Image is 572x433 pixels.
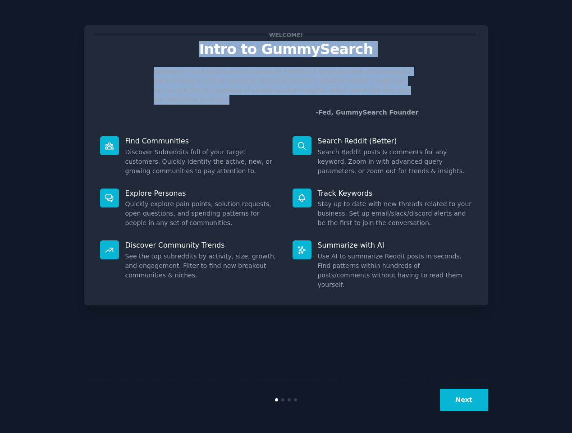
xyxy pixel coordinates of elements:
[125,199,280,228] dd: Quickly explore pain points, solution requests, open questions, and spending patterns for people ...
[125,252,280,280] dd: See the top subreddits by activity, size, growth, and engagement. Filter to find new breakout com...
[316,108,419,117] div: -
[318,189,472,198] p: Track Keywords
[94,41,479,57] p: Intro to GummySearch
[267,30,304,40] span: Welcome!
[318,109,419,116] a: Fed, GummySearch Founder
[125,240,280,250] p: Discover Community Trends
[125,147,280,176] dd: Discover Subreddits full of your target customers. Quickly identify the active, new, or growing c...
[318,136,472,146] p: Search Reddit (Better)
[125,136,280,146] p: Find Communities
[318,252,472,290] dd: Use AI to summarize Reddit posts in seconds. Find patterns within hundreds of posts/comments with...
[318,240,472,250] p: Summarize with AI
[318,199,472,228] dd: Stay up to date with new threads related to your business. Set up email/slack/discord alerts and ...
[154,67,419,105] p: Welcome! I built GummySearch because Reddit is a treasure trove of information, but not always ea...
[125,189,280,198] p: Explore Personas
[318,147,472,176] dd: Search Reddit posts & comments for any keyword. Zoom in with advanced query parameters, or zoom o...
[440,389,488,411] button: Next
